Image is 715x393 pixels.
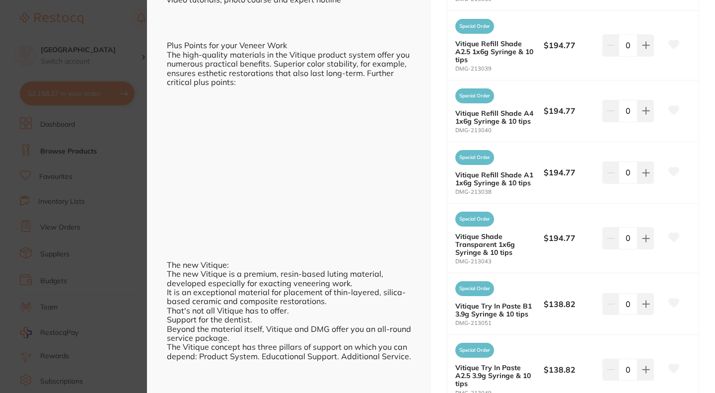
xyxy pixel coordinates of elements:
span: Special Order [455,281,494,296]
b: $138.82 [544,364,597,375]
b: $194.77 [544,40,597,51]
b: Vitique Shade Transparent 1x6g Syringe & 10 tips [455,233,535,256]
span: Special Order [455,150,494,165]
small: DMG-213051 [455,320,544,326]
b: $138.82 [544,299,597,310]
span: Special Order [455,343,494,358]
b: Vitique Try In Paste B1 3.9g Syringe & 10 tips [455,302,535,318]
small: DMG-213040 [455,127,544,134]
b: $194.77 [544,167,597,178]
b: $194.77 [544,233,597,243]
span: Special Order [455,88,494,103]
small: DMG-213038 [455,189,544,195]
b: Vitique Try In Paste A2.5 3.9g Syringe & 10 tips [455,364,535,388]
b: Vitique Refill Shade A4 1x6g Syringe & 10 tips [455,109,535,125]
small: DMG-213043 [455,258,544,265]
b: Vitique Refill Shade A1 1x6g Syringe & 10 tips [455,171,535,187]
span: Special Order [455,19,494,34]
b: Vitique Refill Shade A2.5 1x6g Syringe & 10 tips [455,40,535,64]
small: DMG-213039 [455,66,544,72]
b: $194.77 [544,105,597,116]
span: Special Order [455,212,494,227]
